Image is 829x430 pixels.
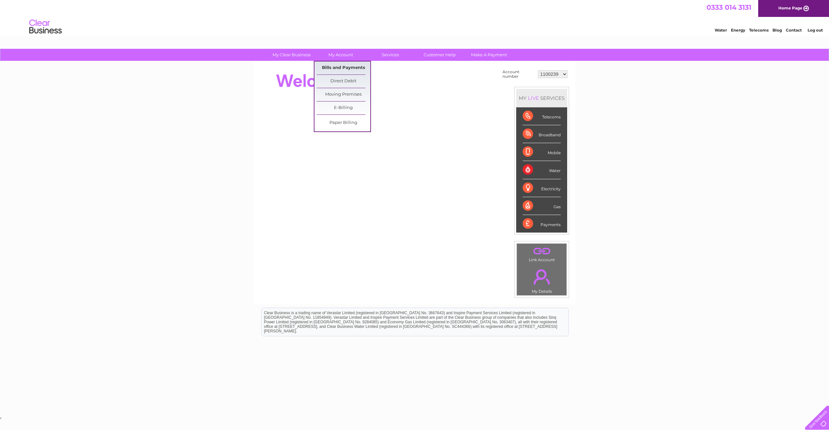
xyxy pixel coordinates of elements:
a: Bills and Payments [317,61,370,74]
a: Make A Payment [462,49,516,61]
a: Energy [731,28,745,33]
a: 0333 014 3131 [707,3,751,11]
div: Clear Business is a trading name of Verastar Limited (registered in [GEOGRAPHIC_DATA] No. 3667643... [261,4,568,32]
a: . [518,245,565,257]
a: . [518,265,565,288]
a: E-Billing [317,101,370,114]
div: Mobile [523,143,561,161]
a: Telecoms [749,28,769,33]
a: Direct Debit [317,75,370,88]
a: Services [363,49,417,61]
div: Telecoms [523,107,561,125]
img: logo.png [29,17,62,37]
a: Moving Premises [317,88,370,101]
div: Electricity [523,179,561,197]
div: MY SERVICES [516,89,567,107]
a: Water [715,28,727,33]
a: My Clear Business [265,49,318,61]
a: My Account [314,49,368,61]
a: Paper Billing [317,116,370,129]
a: Blog [772,28,782,33]
div: Payments [523,215,561,233]
a: Contact [786,28,802,33]
div: LIVE [527,95,540,101]
a: Log out [808,28,823,33]
td: Link Account [517,243,567,264]
div: Gas [523,197,561,215]
td: My Details [517,264,567,296]
a: Customer Help [413,49,466,61]
div: Water [523,161,561,179]
td: Account number [501,68,536,80]
div: Broadband [523,125,561,143]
